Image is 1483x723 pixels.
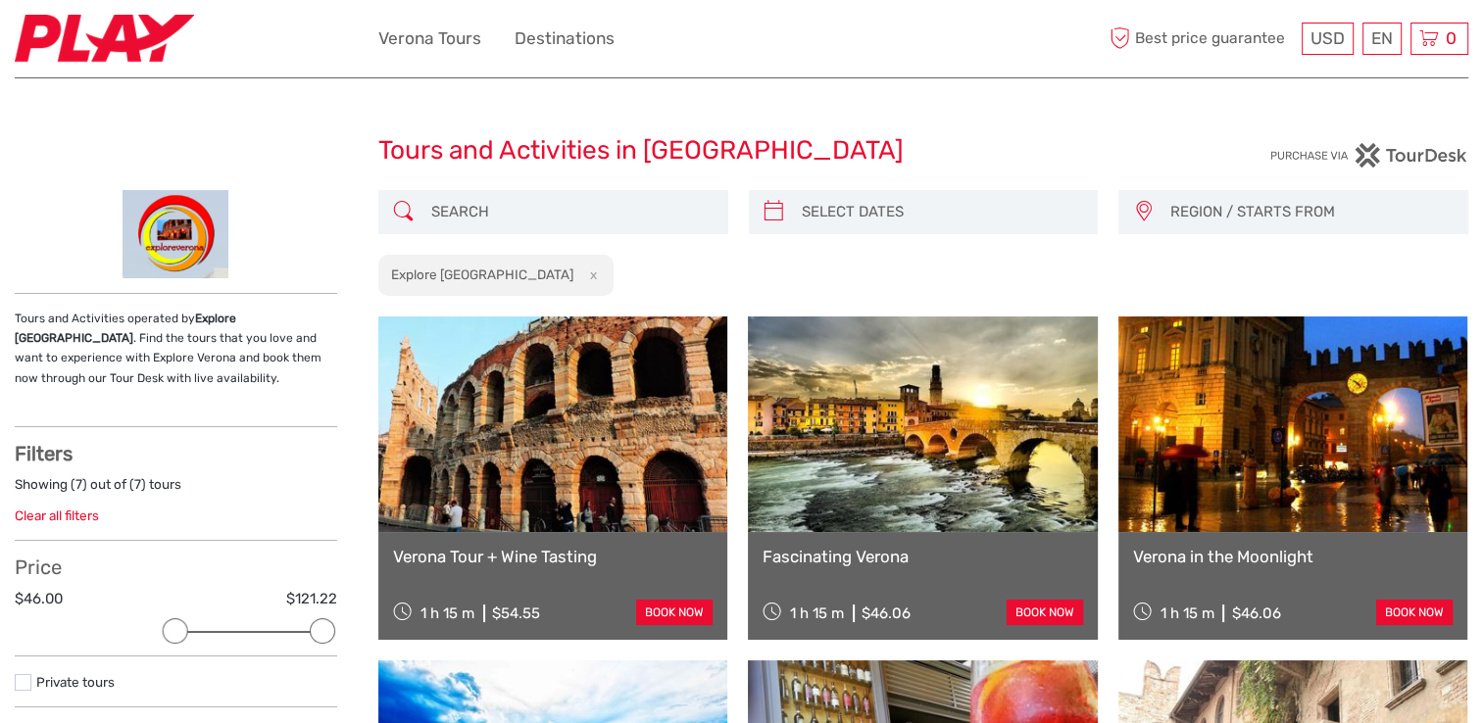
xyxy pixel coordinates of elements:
[862,604,911,622] div: $46.06
[423,195,718,229] input: SEARCH
[1133,547,1453,566] a: Verona in the Moonlight
[15,312,236,345] strong: Explore [GEOGRAPHIC_DATA]
[27,34,222,50] p: We're away right now. Please check back later!
[134,475,141,494] label: 7
[515,24,615,53] a: Destinations
[1162,196,1458,228] button: REGION / STARTS FROM
[492,604,540,622] div: $54.55
[420,604,474,622] span: 1 h 15 m
[75,475,82,494] label: 7
[393,547,713,566] a: Verona Tour + Wine Tasting
[286,589,337,609] label: $121.22
[15,507,99,523] a: Clear all filters
[15,442,73,465] strong: Filters
[763,547,1082,566] a: Fascinating Verona
[1362,23,1402,55] div: EN
[1443,28,1459,48] span: 0
[1269,143,1468,168] img: PurchaseViaTourDesk.png
[15,309,337,389] p: Tours and Activities operated by . Find the tours that you love and want to experience with Explo...
[1376,600,1453,625] a: book now
[15,475,337,506] div: Showing ( ) out of ( ) tours
[15,15,194,63] img: 2467-7e1744d7-2434-4362-8842-68c566c31c52_logo_small.jpg
[378,24,481,53] a: Verona Tours
[790,604,844,622] span: 1 h 15 m
[1160,604,1213,622] span: 1 h 15 m
[1007,600,1083,625] a: book now
[225,30,249,54] button: Open LiveChat chat widget
[1105,23,1297,55] span: Best price guarantee
[1231,604,1280,622] div: $46.06
[794,195,1089,229] input: SELECT DATES
[636,600,713,625] a: book now
[378,135,1106,167] h1: Tours and Activities in [GEOGRAPHIC_DATA]
[576,265,603,285] button: x
[15,555,337,579] h3: Price
[1310,28,1345,48] span: USD
[123,190,228,278] img: 346-14_logo_thumbnail.png
[15,589,63,609] label: $46.00
[391,266,573,282] h2: Explore [GEOGRAPHIC_DATA]
[36,674,115,690] a: Private tours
